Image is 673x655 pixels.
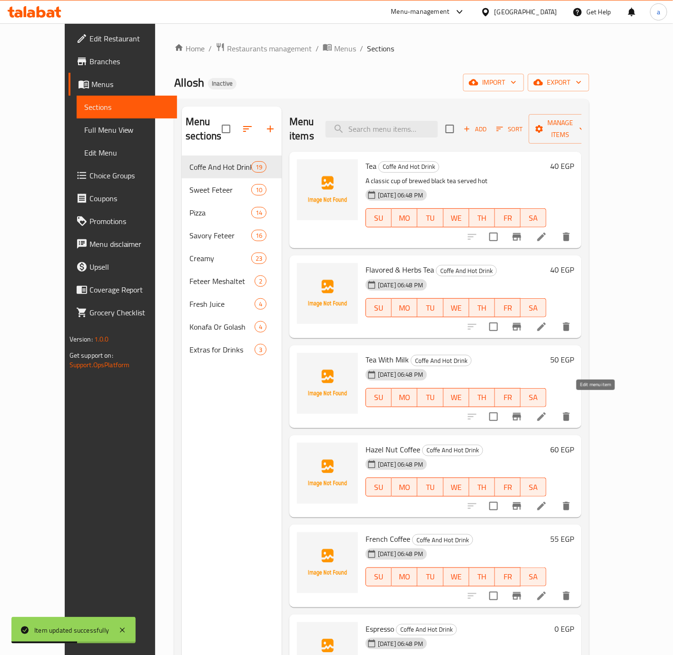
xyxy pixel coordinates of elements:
a: Home [174,43,205,54]
span: WE [447,211,465,225]
button: SA [521,208,546,227]
div: [GEOGRAPHIC_DATA] [495,7,557,17]
span: Sort sections [236,117,259,140]
a: Promotions [69,210,177,233]
button: FR [495,478,521,497]
a: Edit Menu [77,141,177,164]
span: Full Menu View [84,124,169,136]
a: Grocery Checklist [69,301,177,324]
button: delete [555,225,578,248]
button: TH [469,388,495,407]
button: MO [392,298,417,317]
a: Upsell [69,255,177,278]
span: French Coffee [366,532,410,546]
img: Hazel Nut Coffee [297,443,358,504]
span: Menus [334,43,356,54]
div: items [251,184,267,196]
span: MO [396,211,414,225]
li: / [360,43,363,54]
span: 3 [255,345,266,354]
div: Coffe And Hot Drink [412,534,473,546]
span: Coverage Report [89,284,169,295]
span: TH [473,211,491,225]
span: MO [396,301,414,315]
button: SA [521,478,546,497]
button: MO [392,388,417,407]
span: Tea [366,159,376,173]
span: Coffe And Hot Drink [189,161,251,173]
span: 2 [255,277,266,286]
button: TH [469,298,495,317]
div: items [251,230,267,241]
button: TU [417,298,443,317]
div: Creamy23 [182,247,282,270]
div: items [255,275,267,287]
span: Flavored & Herbs Tea [366,263,434,277]
span: SU [370,570,388,584]
button: TU [417,388,443,407]
span: Coffe And Hot Drink [396,624,456,635]
button: export [528,74,589,91]
div: Konafa Or Golash [189,321,255,332]
span: 16 [252,231,266,240]
span: Select to update [484,227,504,247]
div: items [251,207,267,218]
nav: breadcrumb [174,42,589,55]
span: Sort items [490,122,529,137]
span: [DATE] 06:48 PM [374,460,427,469]
div: Coffe And Hot Drink19 [182,156,282,178]
span: [DATE] 06:48 PM [374,191,427,200]
div: Coffe And Hot Drink [436,265,497,276]
button: TU [417,208,443,227]
img: French Coffee [297,532,358,593]
span: Edit Restaurant [89,33,169,44]
div: Inactive [208,78,237,89]
div: Item updated successfully [34,625,109,635]
button: Branch-specific-item [505,225,528,248]
span: TH [473,301,491,315]
button: Branch-specific-item [505,585,528,607]
span: FR [499,391,517,404]
h6: 55 EGP [550,532,574,546]
a: Edit menu item [536,231,547,243]
div: Coffe And Hot Drink [378,161,439,173]
p: A classic cup of brewed black tea served hot [366,175,546,187]
span: 19 [252,163,266,172]
div: items [251,253,267,264]
nav: Menu sections [182,152,282,365]
span: Restaurants management [227,43,312,54]
button: Branch-specific-item [505,315,528,338]
input: search [326,121,438,137]
div: Extras for Drinks [189,344,255,355]
span: Pizza [189,207,251,218]
span: Savory Feteer [189,230,251,241]
div: Pizza14 [182,201,282,224]
span: SU [370,391,388,404]
span: Coffe And Hot Drink [436,265,496,276]
span: TH [473,570,491,584]
button: delete [555,495,578,518]
button: SU [366,208,392,227]
button: SU [366,567,392,587]
a: Menus [69,73,177,96]
button: WE [444,478,469,497]
span: FR [499,211,517,225]
span: WE [447,570,465,584]
button: MO [392,478,417,497]
span: export [535,77,582,88]
span: Coffe And Hot Drink [423,445,483,456]
div: items [251,161,267,173]
div: Fresh Juice [189,298,255,310]
span: [DATE] 06:48 PM [374,370,427,379]
button: WE [444,388,469,407]
button: FR [495,208,521,227]
span: Grocery Checklist [89,307,169,318]
span: Feteer Meshaltet [189,275,255,287]
span: Creamy [189,253,251,264]
span: Coffe And Hot Drink [379,161,439,172]
a: Sections [77,96,177,118]
button: FR [495,298,521,317]
span: Version: [69,333,93,345]
button: SU [366,478,392,497]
